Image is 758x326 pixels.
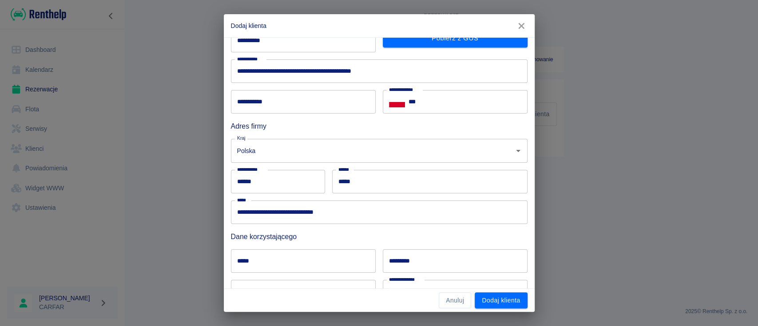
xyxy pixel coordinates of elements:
[389,285,405,298] button: Select country
[475,292,527,309] button: Dodaj klienta
[439,292,471,309] button: Anuluj
[224,14,535,37] h2: Dodaj klienta
[231,231,528,242] h6: Dane korzystającego
[512,145,524,157] button: Otwórz
[389,95,405,109] button: Select country
[231,121,528,132] h6: Adres firmy
[237,135,246,141] label: Kraj
[383,29,528,47] button: Pobierz z GUS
